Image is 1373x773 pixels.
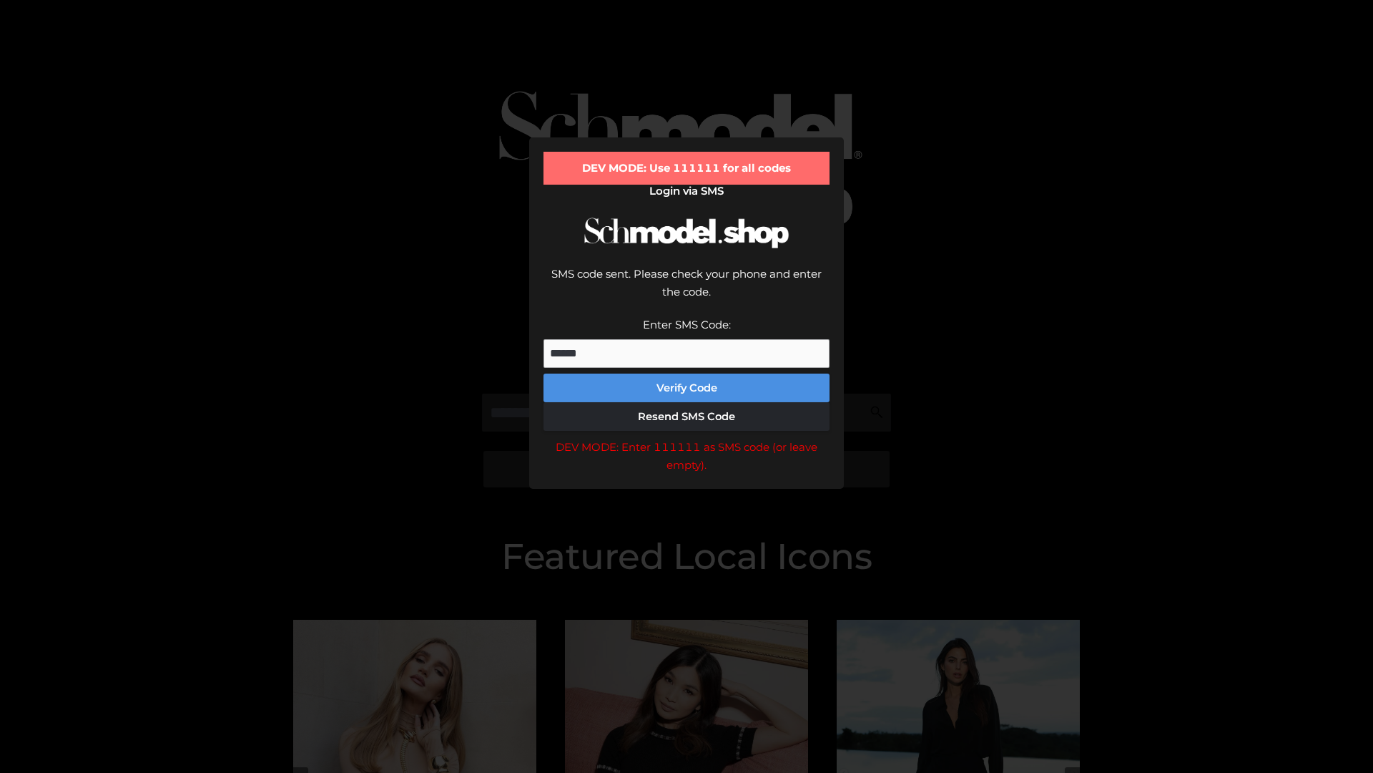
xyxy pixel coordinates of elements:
img: Schmodel Logo [579,205,794,261]
button: Verify Code [543,374,830,402]
button: Resend SMS Code [543,402,830,431]
h2: Login via SMS [543,185,830,198]
div: SMS code sent. Please check your phone and enter the code. [543,265,830,316]
label: Enter SMS Code: [643,318,731,331]
div: DEV MODE: Use 111111 for all codes [543,152,830,185]
div: DEV MODE: Enter 111111 as SMS code (or leave empty). [543,438,830,475]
